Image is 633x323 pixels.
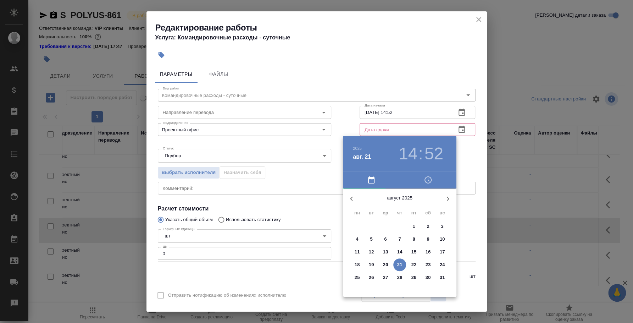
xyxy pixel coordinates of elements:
p: 24 [440,261,445,268]
p: 23 [426,261,431,268]
button: 25 [351,271,363,284]
p: 10 [440,236,445,243]
span: пт [407,209,420,217]
p: 1 [412,223,415,230]
p: 7 [398,236,401,243]
button: 4 [351,233,363,246]
button: 9 [422,233,434,246]
button: 8 [407,233,420,246]
button: 20 [379,258,392,271]
button: 19 [365,258,378,271]
p: 27 [383,274,388,281]
p: 4 [356,236,358,243]
button: 21 [393,258,406,271]
button: 17 [436,246,449,258]
button: 29 [407,271,420,284]
button: 18 [351,258,363,271]
p: 18 [355,261,360,268]
p: 9 [427,236,429,243]
button: авг. 21 [353,153,371,161]
button: 1 [407,220,420,233]
button: 24 [436,258,449,271]
span: вс [436,209,449,217]
button: 16 [422,246,434,258]
p: 30 [426,274,431,281]
p: 28 [397,274,402,281]
span: вт [365,209,378,217]
span: ср [379,209,392,217]
button: 14 [393,246,406,258]
p: 16 [426,248,431,256]
p: 31 [440,274,445,281]
button: 13 [379,246,392,258]
p: 20 [383,261,388,268]
button: 27 [379,271,392,284]
button: 11 [351,246,363,258]
button: 31 [436,271,449,284]
button: 10 [436,233,449,246]
span: пн [351,209,363,217]
p: 22 [411,261,417,268]
button: 30 [422,271,434,284]
p: 8 [412,236,415,243]
p: 13 [383,248,388,256]
button: 2 [422,220,434,233]
p: 5 [370,236,372,243]
p: 15 [411,248,417,256]
p: 14 [397,248,402,256]
button: 14 [399,144,417,164]
span: чт [393,209,406,217]
button: 12 [365,246,378,258]
span: сб [422,209,434,217]
button: 7 [393,233,406,246]
p: 25 [355,274,360,281]
button: 15 [407,246,420,258]
p: 21 [397,261,402,268]
button: 23 [422,258,434,271]
p: 3 [441,223,443,230]
p: 26 [369,274,374,281]
p: 6 [384,236,387,243]
button: 5 [365,233,378,246]
p: 29 [411,274,417,281]
p: 11 [355,248,360,256]
p: 2 [427,223,429,230]
button: 22 [407,258,420,271]
button: 2025 [353,146,362,150]
button: 28 [393,271,406,284]
h3: : [418,144,423,164]
button: 52 [424,144,443,164]
p: 19 [369,261,374,268]
p: 17 [440,248,445,256]
p: август 2025 [360,195,439,202]
p: 12 [369,248,374,256]
button: 26 [365,271,378,284]
button: 3 [436,220,449,233]
button: 6 [379,233,392,246]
